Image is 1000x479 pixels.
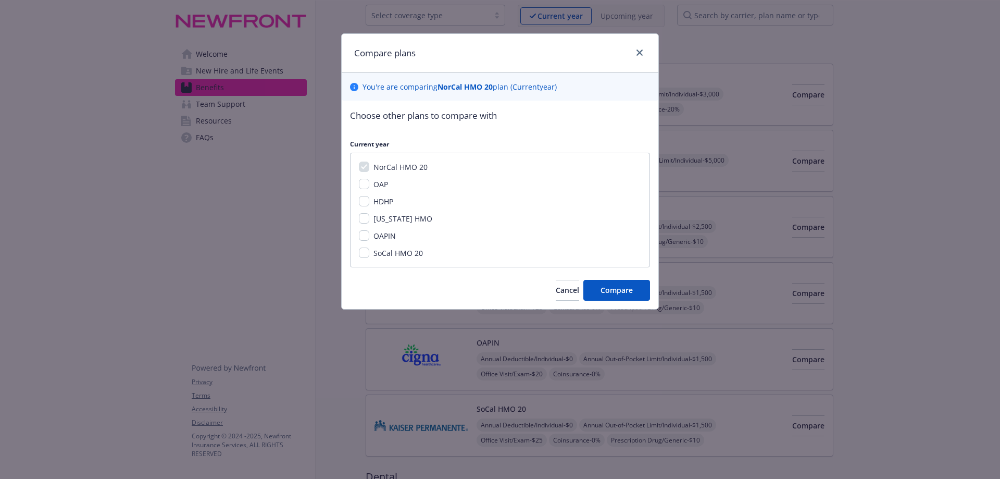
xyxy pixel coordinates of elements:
h1: Compare plans [354,46,416,60]
p: You ' re are comparing plan ( Current year) [362,81,557,92]
a: close [633,46,646,59]
span: HDHP [373,196,393,206]
b: NorCal HMO 20 [438,82,493,92]
p: Current year [350,140,650,149]
span: OAPIN [373,231,396,241]
button: Cancel [556,280,579,301]
button: Compare [583,280,650,301]
span: Compare [601,285,633,295]
span: [US_STATE] HMO [373,214,432,224]
span: Cancel [556,285,579,295]
p: Choose other plans to compare with [350,109,650,122]
span: OAP [373,179,388,189]
span: SoCal HMO 20 [373,248,423,258]
span: NorCal HMO 20 [373,162,428,172]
